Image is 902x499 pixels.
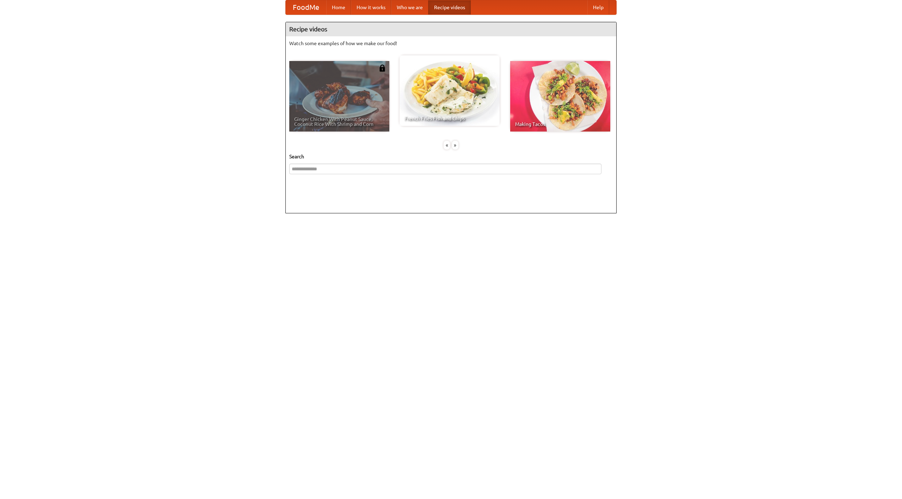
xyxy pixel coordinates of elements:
span: Making Tacos [515,122,605,127]
a: Who we are [391,0,428,14]
div: » [452,141,458,150]
a: FoodMe [286,0,326,14]
a: Making Tacos [510,61,610,132]
img: 483408.png [379,65,386,72]
p: Watch some examples of how we make our food! [289,40,613,47]
h5: Search [289,153,613,160]
a: Recipe videos [428,0,471,14]
h4: Recipe videos [286,22,616,36]
a: How it works [351,0,391,14]
div: « [444,141,450,150]
a: Help [587,0,609,14]
span: French Fries Fish and Chips [404,116,495,121]
a: French Fries Fish and Chips [400,55,500,126]
a: Home [326,0,351,14]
